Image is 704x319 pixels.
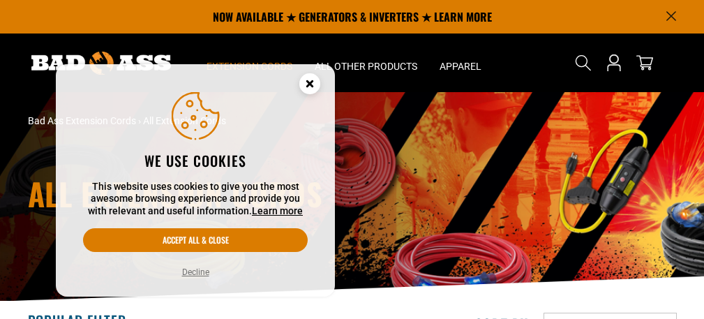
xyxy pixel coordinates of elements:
[207,60,292,73] span: Extension Cords
[28,115,136,126] a: Bad Ass Extension Cords
[83,151,308,170] h2: We use cookies
[304,34,428,92] summary: All Other Products
[56,64,335,297] aside: Cookie Consent
[252,205,303,216] a: Learn more
[31,52,171,75] img: Bad Ass Extension Cords
[195,34,304,92] summary: Extension Cords
[83,228,308,252] button: Accept all & close
[28,114,454,128] nav: breadcrumbs
[178,265,214,279] button: Decline
[315,60,417,73] span: All Other Products
[440,60,481,73] span: Apparel
[28,179,565,209] h1: All Extension Cords
[572,52,594,74] summary: Search
[83,181,308,218] p: This website uses cookies to give you the most awesome browsing experience and provide you with r...
[428,34,493,92] summary: Apparel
